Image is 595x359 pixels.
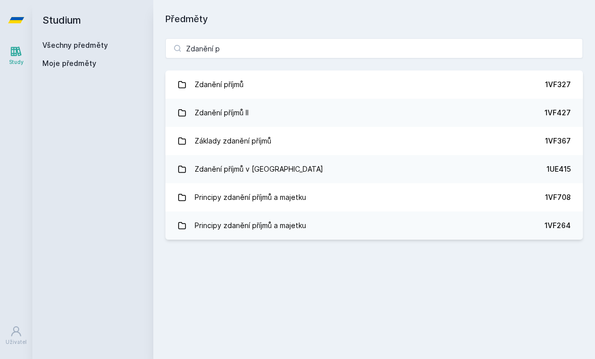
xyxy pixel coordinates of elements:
a: Základy zdanění příjmů 1VF367 [165,127,583,155]
a: Zdanění příjmů v [GEOGRAPHIC_DATA] 1UE415 [165,155,583,183]
div: 1VF427 [545,108,571,118]
div: Uživatel [6,338,27,346]
a: Všechny předměty [42,41,108,49]
div: 1VF708 [545,192,571,202]
a: Principy zdanění příjmů a majetku 1VF264 [165,211,583,240]
span: Moje předměty [42,58,96,68]
div: Základy zdanění příjmů [195,131,271,151]
a: Study [2,40,30,71]
h1: Předměty [165,12,583,26]
div: Zdanění příjmů v [GEOGRAPHIC_DATA] [195,159,323,179]
a: Zdanění příjmů 1VF327 [165,70,583,99]
div: 1VF327 [545,80,571,90]
div: 1UE415 [547,164,571,174]
div: Zdanění příjmů II [195,103,249,123]
div: 1VF264 [545,221,571,231]
a: Zdanění příjmů II 1VF427 [165,99,583,127]
div: Study [9,58,24,66]
div: Principy zdanění příjmů a majetku [195,187,306,207]
input: Název nebo ident předmětu… [165,38,583,58]
div: 1VF367 [545,136,571,146]
a: Uživatel [2,320,30,351]
a: Principy zdanění příjmů a majetku 1VF708 [165,183,583,211]
div: Zdanění příjmů [195,75,244,95]
div: Principy zdanění příjmů a majetku [195,216,306,236]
